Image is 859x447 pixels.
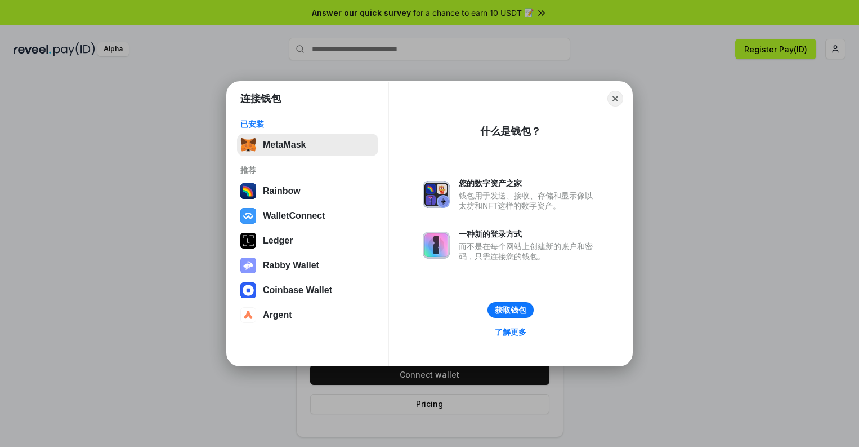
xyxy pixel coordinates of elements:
img: svg+xml,%3Csvg%20width%3D%2228%22%20height%3D%2228%22%20viewBox%3D%220%200%2028%2028%22%20fill%3D... [240,208,256,224]
button: Rainbow [237,180,378,202]
button: Coinbase Wallet [237,279,378,302]
img: svg+xml,%3Csvg%20xmlns%3D%22http%3A%2F%2Fwww.w3.org%2F2000%2Fsvg%22%20fill%3D%22none%22%20viewBox... [240,258,256,273]
img: svg+xml,%3Csvg%20xmlns%3D%22http%3A%2F%2Fwww.w3.org%2F2000%2Fsvg%22%20width%3D%2228%22%20height%3... [240,233,256,249]
div: Coinbase Wallet [263,285,332,295]
div: Ledger [263,236,293,246]
div: 钱包用于发送、接收、存储和显示像以太坊和NFT这样的数字资产。 [459,191,598,211]
div: Argent [263,310,292,320]
h1: 连接钱包 [240,92,281,105]
button: Rabby Wallet [237,254,378,277]
div: 您的数字资产之家 [459,178,598,188]
img: svg+xml,%3Csvg%20width%3D%22120%22%20height%3D%22120%22%20viewBox%3D%220%200%20120%20120%22%20fil... [240,183,256,199]
div: 已安装 [240,119,375,129]
div: 什么是钱包？ [480,125,541,138]
div: WalletConnect [263,211,325,221]
button: 获取钱包 [487,302,534,318]
div: Rabby Wallet [263,260,319,271]
div: 而不是在每个网站上创建新的账户和密码，只需连接您的钱包。 [459,241,598,262]
img: svg+xml,%3Csvg%20width%3D%2228%22%20height%3D%2228%22%20viewBox%3D%220%200%2028%2028%22%20fill%3D... [240,282,256,298]
div: 推荐 [240,165,375,175]
div: Rainbow [263,186,301,196]
img: svg+xml,%3Csvg%20width%3D%2228%22%20height%3D%2228%22%20viewBox%3D%220%200%2028%2028%22%20fill%3D... [240,307,256,323]
a: 了解更多 [488,325,533,339]
button: Close [607,91,623,107]
img: svg+xml,%3Csvg%20fill%3D%22none%22%20height%3D%2233%22%20viewBox%3D%220%200%2035%2033%22%20width%... [240,137,256,153]
div: 获取钱包 [495,305,526,315]
button: Ledger [237,229,378,252]
div: MetaMask [263,140,306,150]
button: WalletConnect [237,205,378,227]
img: svg+xml,%3Csvg%20xmlns%3D%22http%3A%2F%2Fwww.w3.org%2F2000%2Fsvg%22%20fill%3D%22none%22%20viewBox... [423,232,450,259]
button: MetaMask [237,134,378,156]
div: 了解更多 [495,327,526,337]
button: Argent [237,304,378,326]
img: svg+xml,%3Csvg%20xmlns%3D%22http%3A%2F%2Fwww.w3.org%2F2000%2Fsvg%22%20fill%3D%22none%22%20viewBox... [423,181,450,208]
div: 一种新的登录方式 [459,229,598,239]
